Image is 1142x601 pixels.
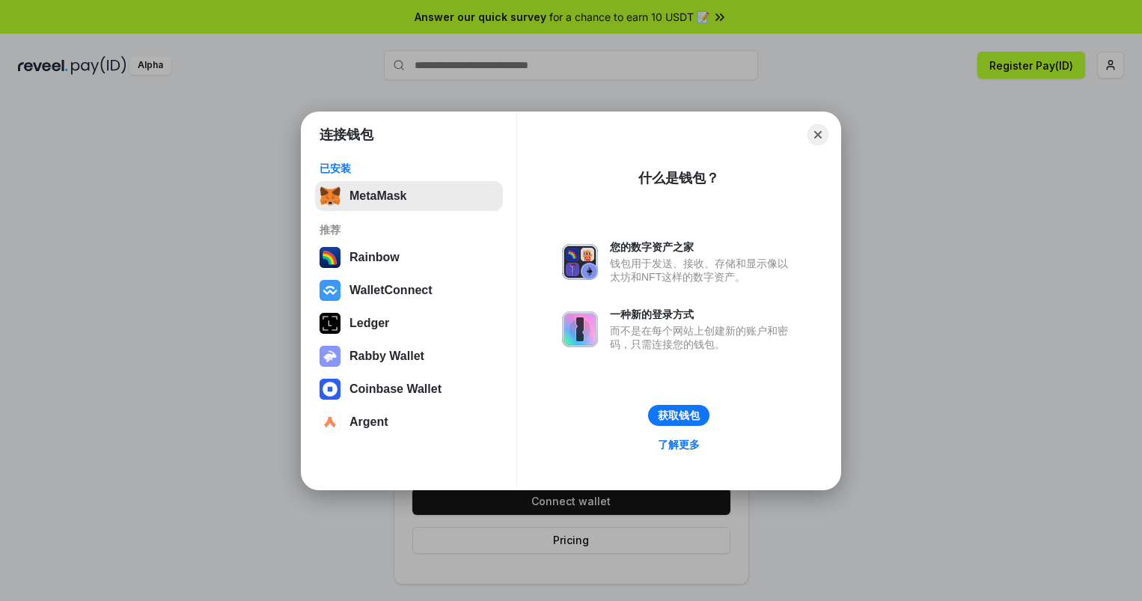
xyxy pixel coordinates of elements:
div: 钱包用于发送、接收、存储和显示像以太坊和NFT这样的数字资产。 [610,257,796,284]
button: Coinbase Wallet [315,374,503,404]
div: Rabby Wallet [349,350,424,363]
div: 而不是在每个网站上创建新的账户和密码，只需连接您的钱包。 [610,324,796,351]
button: MetaMask [315,181,503,211]
img: svg+xml,%3Csvg%20width%3D%2228%22%20height%3D%2228%22%20viewBox%3D%220%200%2028%2028%22%20fill%3D... [320,280,341,301]
div: Rainbow [349,251,400,264]
img: svg+xml,%3Csvg%20width%3D%2228%22%20height%3D%2228%22%20viewBox%3D%220%200%2028%2028%22%20fill%3D... [320,379,341,400]
button: Rabby Wallet [315,341,503,371]
div: Coinbase Wallet [349,382,442,396]
button: WalletConnect [315,275,503,305]
h1: 连接钱包 [320,126,373,144]
button: 获取钱包 [648,405,709,426]
div: 了解更多 [658,438,700,451]
img: svg+xml,%3Csvg%20xmlns%3D%22http%3A%2F%2Fwww.w3.org%2F2000%2Fsvg%22%20fill%3D%22none%22%20viewBox... [562,311,598,347]
img: svg+xml,%3Csvg%20width%3D%22120%22%20height%3D%22120%22%20viewBox%3D%220%200%20120%20120%22%20fil... [320,247,341,268]
button: Rainbow [315,242,503,272]
div: Argent [349,415,388,429]
a: 了解更多 [649,435,709,454]
div: WalletConnect [349,284,433,297]
img: svg+xml,%3Csvg%20xmlns%3D%22http%3A%2F%2Fwww.w3.org%2F2000%2Fsvg%22%20width%3D%2228%22%20height%3... [320,313,341,334]
div: Ledger [349,317,389,330]
img: svg+xml,%3Csvg%20fill%3D%22none%22%20height%3D%2233%22%20viewBox%3D%220%200%2035%2033%22%20width%... [320,186,341,207]
div: 获取钱包 [658,409,700,422]
div: 一种新的登录方式 [610,308,796,321]
button: Argent [315,407,503,437]
img: svg+xml,%3Csvg%20xmlns%3D%22http%3A%2F%2Fwww.w3.org%2F2000%2Fsvg%22%20fill%3D%22none%22%20viewBox... [562,244,598,280]
div: MetaMask [349,189,406,203]
button: Ledger [315,308,503,338]
div: 已安装 [320,162,498,175]
div: 什么是钱包？ [638,169,719,187]
img: svg+xml,%3Csvg%20xmlns%3D%22http%3A%2F%2Fwww.w3.org%2F2000%2Fsvg%22%20fill%3D%22none%22%20viewBox... [320,346,341,367]
img: svg+xml,%3Csvg%20width%3D%2228%22%20height%3D%2228%22%20viewBox%3D%220%200%2028%2028%22%20fill%3D... [320,412,341,433]
button: Close [807,124,828,145]
div: 推荐 [320,223,498,237]
div: 您的数字资产之家 [610,240,796,254]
